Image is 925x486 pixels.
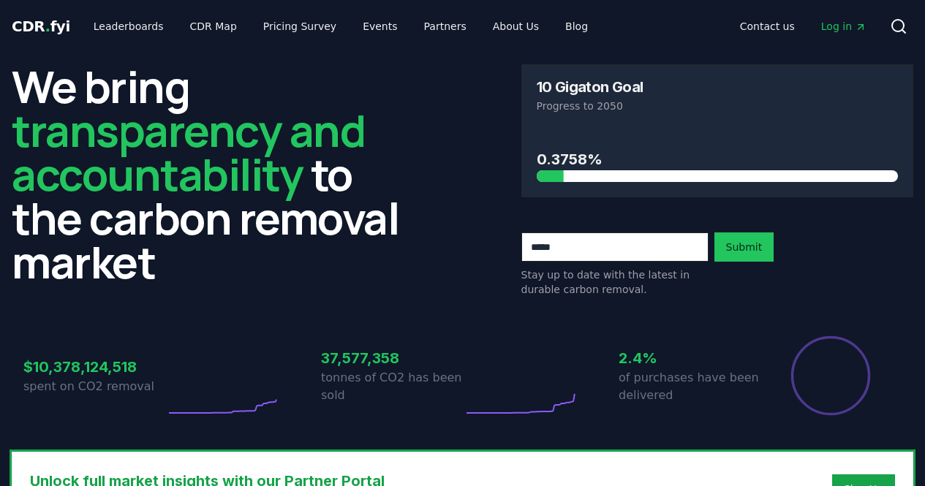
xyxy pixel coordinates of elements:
[521,267,709,297] p: Stay up to date with the latest in durable carbon removal.
[178,13,249,39] a: CDR Map
[252,13,348,39] a: Pricing Survey
[809,13,878,39] a: Log in
[537,99,899,113] p: Progress to 2050
[12,18,70,35] span: CDR fyi
[554,13,600,39] a: Blog
[12,100,365,204] span: transparency and accountability
[23,356,165,378] h3: $10,378,124,518
[412,13,478,39] a: Partners
[321,369,463,404] p: tonnes of CO2 has been sold
[82,13,600,39] nav: Main
[481,13,551,39] a: About Us
[821,19,867,34] span: Log in
[714,232,774,262] button: Submit
[321,347,463,369] h3: 37,577,358
[23,378,165,395] p: spent on CO2 removal
[45,18,50,35] span: .
[12,64,404,284] h2: We bring to the carbon removal market
[619,347,760,369] h3: 2.4%
[619,369,760,404] p: of purchases have been delivered
[82,13,175,39] a: Leaderboards
[351,13,409,39] a: Events
[790,335,872,417] div: Percentage of sales delivered
[537,148,899,170] h3: 0.3758%
[537,80,643,94] h3: 10 Gigaton Goal
[12,16,70,37] a: CDR.fyi
[728,13,807,39] a: Contact us
[728,13,878,39] nav: Main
